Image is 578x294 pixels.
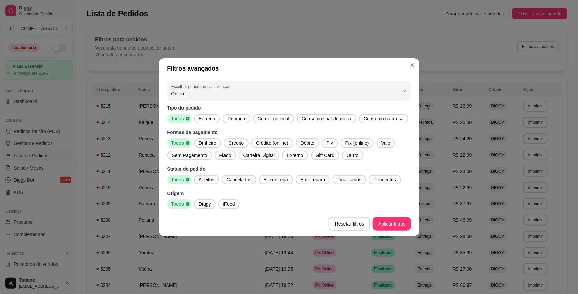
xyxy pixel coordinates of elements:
[335,176,364,183] span: Finalizados
[298,140,317,146] span: Débito
[253,140,291,146] span: Crédito (online)
[343,140,372,146] span: Pix (online)
[259,175,293,184] button: Em entrega
[194,199,216,209] button: Diggy
[282,151,308,160] button: Externo
[311,151,339,160] button: Gift Card
[226,140,247,146] span: Crédito
[297,114,356,123] button: Consumo final de mesa
[167,175,191,184] button: Todos
[196,115,218,122] span: Entrega
[379,140,393,146] span: Vale
[223,114,250,123] button: Retirada
[159,58,419,79] header: Filtros avançados
[169,140,185,146] span: Todos
[220,201,238,208] span: iFood
[196,140,219,146] span: Dinheiro
[369,175,401,184] button: Pendentes
[167,190,411,197] p: Origem
[371,176,399,183] span: Pendentes
[167,165,411,172] p: Status do pedido
[224,138,249,148] button: Crédito
[167,151,212,160] button: Sem Pagamento
[167,129,411,136] p: Formas de pagamento
[225,115,248,122] span: Retirada
[313,152,337,159] span: Gift Card
[218,199,240,209] button: iFood
[167,104,411,111] p: Tipo do pedido
[296,138,319,148] button: Débito
[215,151,236,160] button: Fiado
[167,81,411,100] button: Escolher período de visualizaçãoOntem
[261,176,291,183] span: Em entrega
[329,217,370,231] button: Resetar filtros
[324,140,336,146] span: Pix
[167,114,191,123] button: Todos
[194,175,219,184] button: Aceitos
[359,114,408,123] button: Consumo na mesa
[361,115,406,122] span: Consumo na mesa
[167,199,191,209] button: Todos
[373,217,411,231] button: Aplicar filtros
[239,151,280,160] button: Carteira Digital
[194,114,220,123] button: Entrega
[255,115,292,122] span: Comer no local
[171,84,233,90] label: Escolher período de visualização
[251,138,293,148] button: Crédito (online)
[217,152,234,159] span: Fiado
[241,152,278,159] span: Carteira Digital
[322,138,338,148] button: Pix
[169,152,210,159] span: Sem Pagamento
[407,60,418,71] button: Close
[298,176,328,183] span: Em preparo
[169,201,185,208] span: Todos
[194,138,221,148] button: Dinheiro
[296,175,330,184] button: Em preparo
[196,176,217,183] span: Aceitos
[284,152,306,159] span: Externo
[171,90,399,97] span: Ontem
[342,151,363,160] button: Outro
[333,175,366,184] button: Finalizados
[167,138,191,148] button: Todos
[169,115,185,122] span: Todos
[377,138,395,148] button: Vale
[222,175,256,184] button: Cancelados
[253,114,294,123] button: Comer no local
[169,176,185,183] span: Todos
[299,115,354,122] span: Consumo final de mesa
[224,176,254,183] span: Cancelados
[341,138,374,148] button: Pix (online)
[344,152,361,159] span: Outro
[196,201,214,208] span: Diggy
